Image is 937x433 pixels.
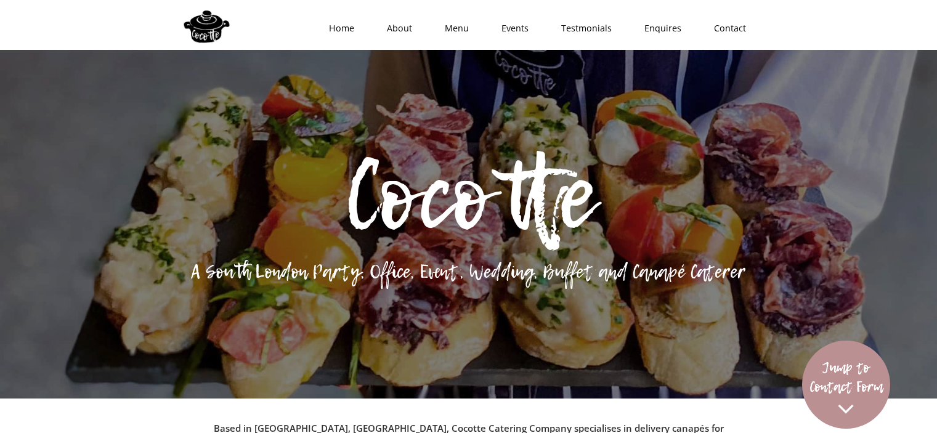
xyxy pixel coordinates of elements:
[424,10,481,47] a: Menu
[624,10,694,47] a: Enquires
[367,10,424,47] a: About
[481,10,541,47] a: Events
[694,10,758,47] a: Contact
[541,10,624,47] a: Testmonials
[309,10,367,47] a: Home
